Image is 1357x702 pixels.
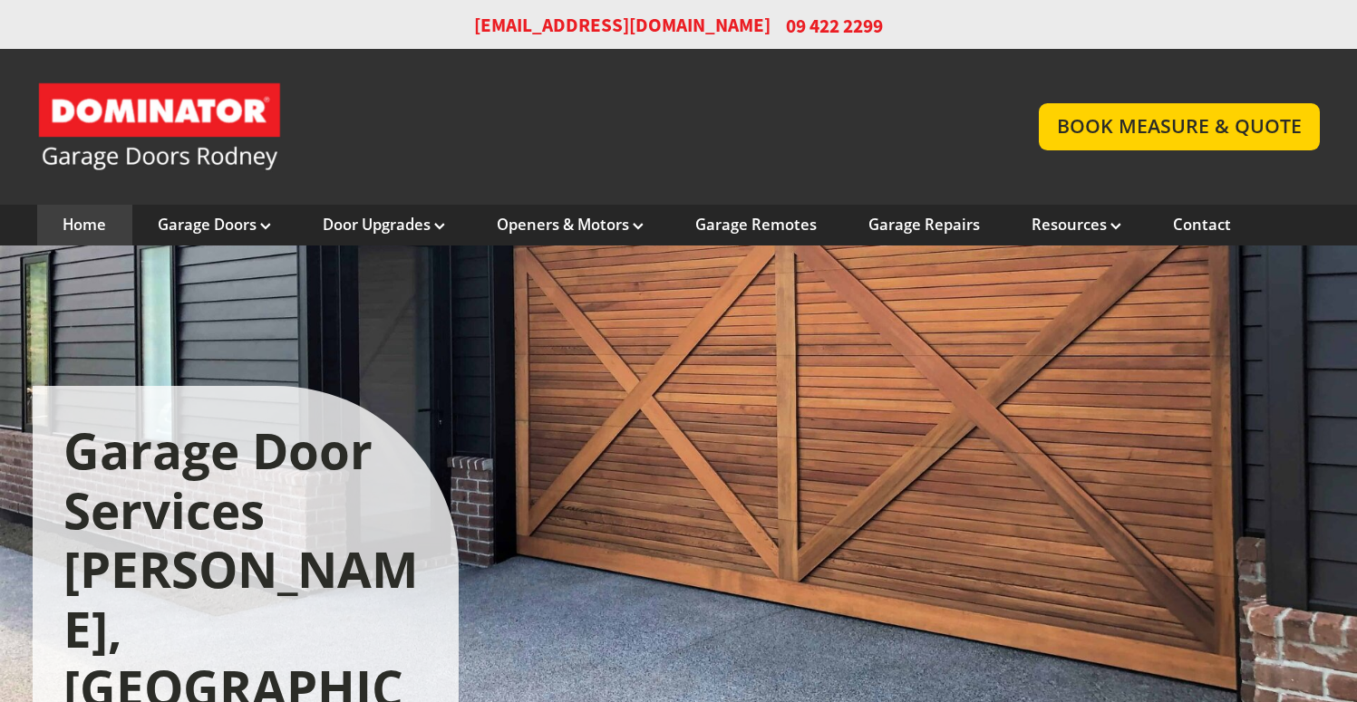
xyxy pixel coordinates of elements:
[158,215,271,235] a: Garage Doors
[37,82,1003,172] a: Garage Door and Secure Access Solutions homepage
[1032,215,1121,235] a: Resources
[497,215,644,235] a: Openers & Motors
[63,215,106,235] a: Home
[786,13,883,39] span: 09 422 2299
[868,215,980,235] a: Garage Repairs
[1039,103,1321,149] a: BOOK MEASURE & QUOTE
[474,13,771,39] a: [EMAIL_ADDRESS][DOMAIN_NAME]
[695,215,817,235] a: Garage Remotes
[1173,215,1231,235] a: Contact
[323,215,445,235] a: Door Upgrades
